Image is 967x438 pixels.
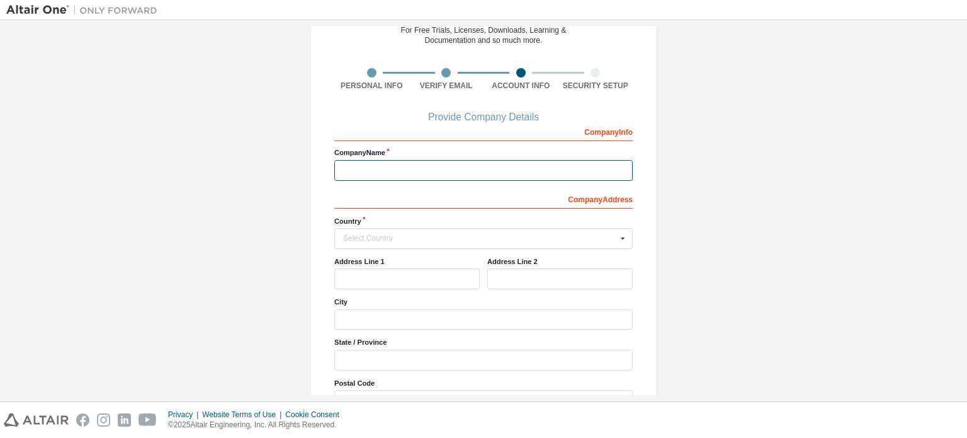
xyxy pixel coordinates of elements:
div: Select Country [343,234,617,242]
div: For Free Trials, Licenses, Downloads, Learning & Documentation and so much more. [401,25,567,45]
label: Address Line 1 [334,256,480,267]
div: Cookie Consent [285,410,346,420]
img: instagram.svg [97,413,110,427]
div: Website Terms of Use [202,410,285,420]
label: State / Province [334,337,633,347]
div: Company Info [334,121,633,141]
img: youtube.svg [139,413,157,427]
img: altair_logo.svg [4,413,69,427]
div: Account Info [483,81,558,91]
label: Country [334,216,633,226]
label: City [334,297,633,307]
div: Personal Info [334,81,409,91]
label: Address Line 2 [487,256,633,267]
div: Privacy [168,410,202,420]
div: Verify Email [409,81,484,91]
img: linkedin.svg [118,413,131,427]
div: Provide Company Details [334,113,633,121]
img: facebook.svg [76,413,89,427]
label: Postal Code [334,378,633,388]
p: © 2025 Altair Engineering, Inc. All Rights Reserved. [168,420,347,430]
img: Altair One [6,4,164,16]
div: Security Setup [558,81,633,91]
div: Company Address [334,188,633,209]
label: Company Name [334,147,633,158]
